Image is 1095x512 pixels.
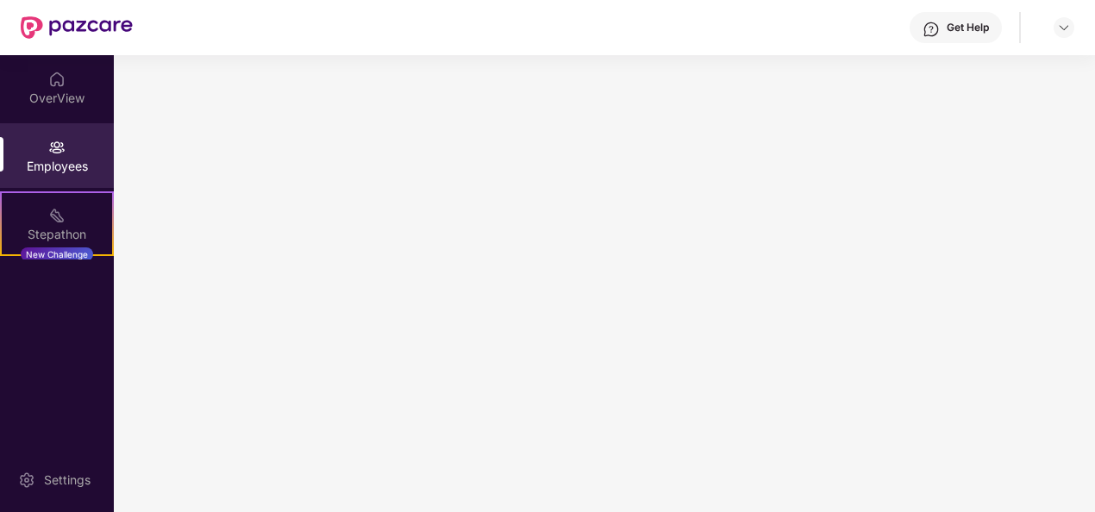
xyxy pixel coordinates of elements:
[48,139,66,156] img: svg+xml;base64,PHN2ZyBpZD0iRW1wbG95ZWVzIiB4bWxucz0iaHR0cDovL3d3dy53My5vcmcvMjAwMC9zdmciIHdpZHRoPS...
[18,471,35,489] img: svg+xml;base64,PHN2ZyBpZD0iU2V0dGluZy0yMHgyMCIgeG1sbnM9Imh0dHA6Ly93d3cudzMub3JnLzIwMDAvc3ZnIiB3aW...
[1057,21,1071,34] img: svg+xml;base64,PHN2ZyBpZD0iRHJvcGRvd24tMzJ4MzIiIHhtbG5zPSJodHRwOi8vd3d3LnczLm9yZy8yMDAwL3N2ZyIgd2...
[21,247,93,261] div: New Challenge
[21,16,133,39] img: New Pazcare Logo
[2,226,112,243] div: Stepathon
[947,21,989,34] div: Get Help
[39,471,96,489] div: Settings
[923,21,940,38] img: svg+xml;base64,PHN2ZyBpZD0iSGVscC0zMngzMiIgeG1sbnM9Imh0dHA6Ly93d3cudzMub3JnLzIwMDAvc3ZnIiB3aWR0aD...
[48,207,66,224] img: svg+xml;base64,PHN2ZyB4bWxucz0iaHR0cDovL3d3dy53My5vcmcvMjAwMC9zdmciIHdpZHRoPSIyMSIgaGVpZ2h0PSIyMC...
[48,71,66,88] img: svg+xml;base64,PHN2ZyBpZD0iSG9tZSIgeG1sbnM9Imh0dHA6Ly93d3cudzMub3JnLzIwMDAvc3ZnIiB3aWR0aD0iMjAiIG...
